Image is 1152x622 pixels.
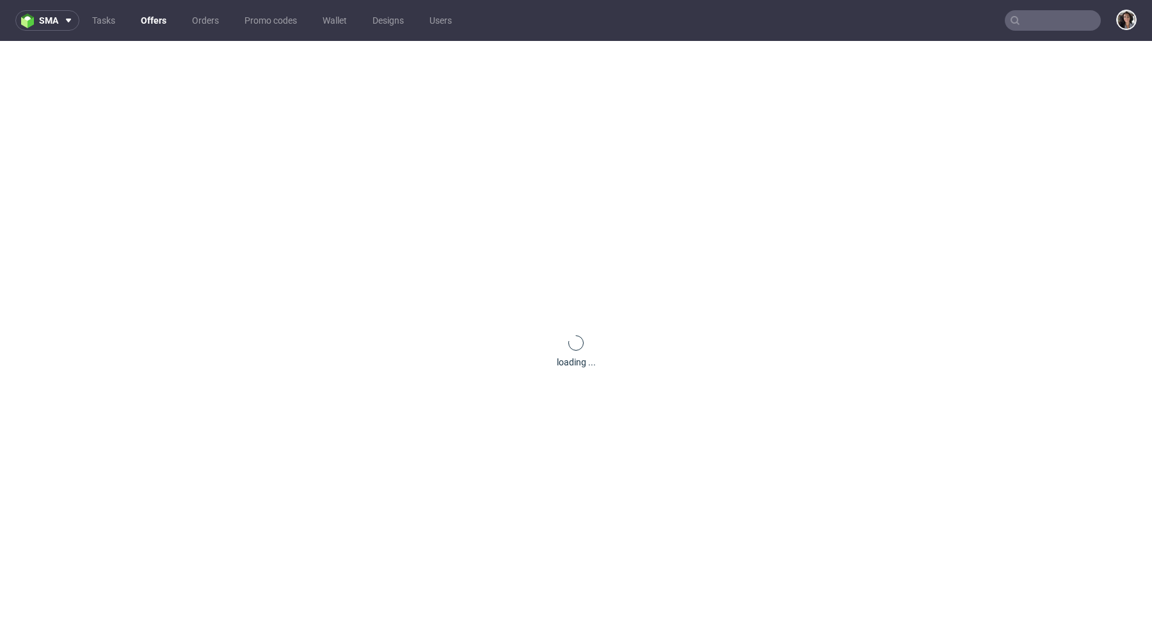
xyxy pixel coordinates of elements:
[315,10,355,31] a: Wallet
[84,10,123,31] a: Tasks
[557,356,596,369] div: loading ...
[1117,11,1135,29] img: Moreno Martinez Cristina
[365,10,412,31] a: Designs
[237,10,305,31] a: Promo codes
[21,13,39,28] img: logo
[184,10,227,31] a: Orders
[39,16,58,25] span: sma
[133,10,174,31] a: Offers
[15,10,79,31] button: sma
[422,10,460,31] a: Users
